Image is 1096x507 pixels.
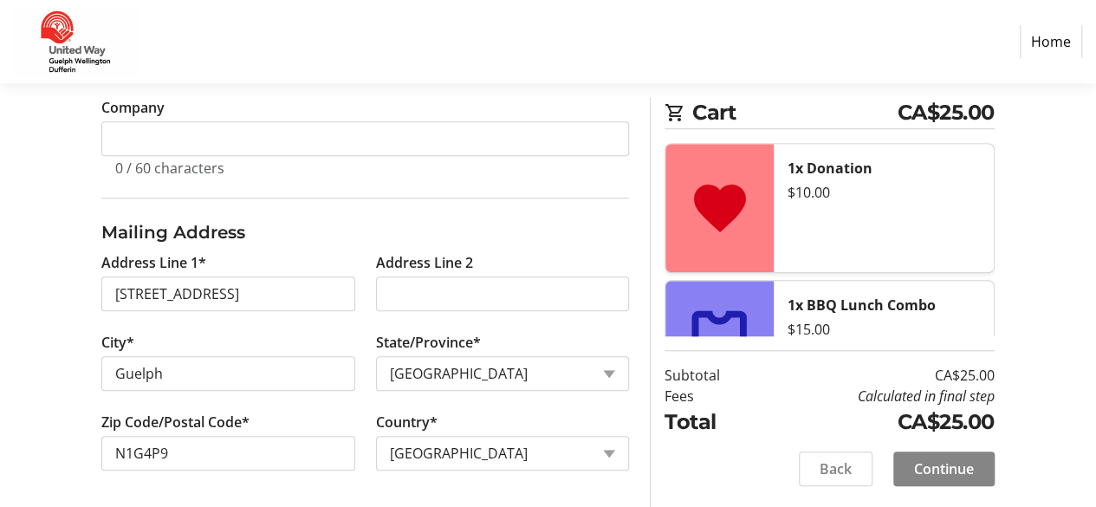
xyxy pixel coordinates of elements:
span: CA$25.00 [898,97,995,128]
button: Continue [893,452,995,486]
input: City [101,356,354,391]
input: Zip or Postal Code [101,436,354,471]
input: Address [101,276,354,311]
span: Continue [914,458,974,479]
tr-character-limit: 0 / 60 characters [115,159,224,178]
span: Back [820,458,852,479]
td: CA$25.00 [760,365,995,386]
label: Address Line 2 [376,252,473,273]
td: Total [665,406,760,438]
h3: Mailing Address [101,219,629,245]
td: CA$25.00 [760,406,995,438]
td: Subtotal [665,365,760,386]
strong: 1x Donation [788,159,872,178]
td: Fees [665,386,760,406]
label: Zip Code/Postal Code* [101,412,250,432]
strong: 1x BBQ Lunch Combo [788,296,936,315]
label: Address Line 1* [101,252,206,273]
label: State/Province* [376,332,481,353]
label: City* [101,332,134,353]
div: $15.00 [788,319,980,340]
label: Company [101,97,165,118]
label: Country* [376,412,438,432]
td: Calculated in final step [760,386,995,406]
a: Home [1020,25,1082,58]
div: $10.00 [788,182,980,203]
button: Back [799,452,872,486]
span: Cart [692,97,898,128]
img: United Way Guelph Wellington Dufferin's Logo [14,7,137,76]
